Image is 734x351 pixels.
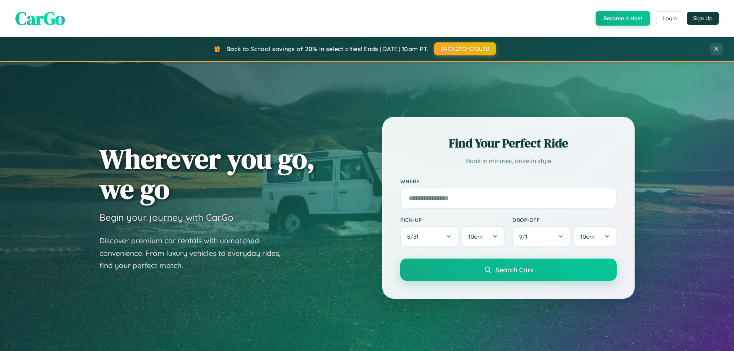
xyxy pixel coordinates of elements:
span: 10am [468,233,483,240]
label: Drop-off [512,217,617,223]
p: Book in minutes, drive in style [400,155,617,167]
label: Pick-up [400,217,505,223]
button: Sign Up [687,12,719,25]
button: 10am [573,226,617,247]
span: 10am [580,233,595,240]
button: 9/1 [512,226,570,247]
h2: Find Your Perfect Ride [400,135,617,152]
button: 10am [461,226,505,247]
span: 9 / 1 [519,233,531,240]
button: Login [656,11,683,25]
label: Where [400,178,617,184]
h1: Wherever you go, we go [99,144,315,204]
button: 8/31 [400,226,458,247]
button: Become a Host [596,11,650,26]
button: Search Cars [400,259,617,281]
p: Discover premium car rentals with unmatched convenience. From luxury vehicles to everyday rides, ... [99,235,291,272]
span: 8 / 31 [407,233,422,240]
span: Back to School savings of 20% in select cities! Ends [DATE] 10am PT. [226,45,428,53]
span: CarGo [15,6,65,31]
span: Search Cars [495,265,533,274]
h3: Begin your journey with CarGo [99,212,234,223]
button: BACK2SCHOOL20 [434,42,496,55]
